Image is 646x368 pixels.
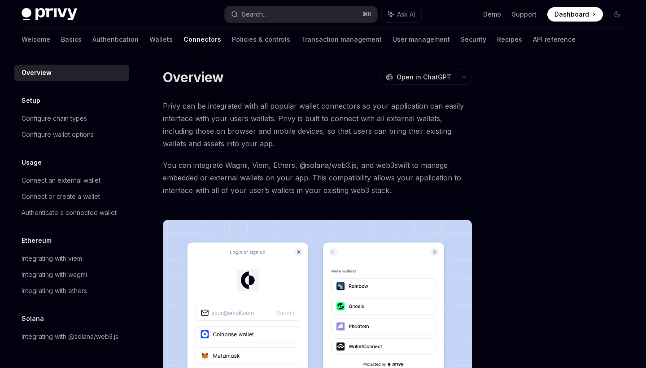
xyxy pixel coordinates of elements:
[512,10,537,19] a: Support
[22,175,100,186] div: Connect an external wallet
[22,129,94,140] div: Configure wallet options
[14,172,129,188] a: Connect an external wallet
[301,29,382,50] a: Transaction management
[14,250,129,267] a: Integrating with viem
[382,6,421,22] button: Ask AI
[22,285,87,296] div: Integrating with ethers
[547,7,603,22] a: Dashboard
[14,329,129,345] a: Integrating with @solana/web3.js
[22,157,42,168] h5: Usage
[461,29,486,50] a: Security
[610,7,624,22] button: Toggle dark mode
[397,10,415,19] span: Ask AI
[163,159,472,197] span: You can integrate Wagmi, Viem, Ethers, @solana/web3.js, and web3swift to manage embedded or exter...
[14,188,129,205] a: Connect or create a wallet
[393,29,450,50] a: User management
[22,253,82,264] div: Integrating with viem
[14,65,129,81] a: Overview
[483,10,501,19] a: Demo
[14,205,129,221] a: Authenticate a connected wallet
[533,29,576,50] a: API reference
[22,235,52,246] h5: Ethereum
[163,100,472,150] span: Privy can be integrated with all popular wallet connectors so your application can easily interfa...
[163,69,223,85] h1: Overview
[242,9,267,20] div: Search...
[232,29,290,50] a: Policies & controls
[554,10,589,19] span: Dashboard
[22,29,50,50] a: Welcome
[149,29,173,50] a: Wallets
[497,29,522,50] a: Recipes
[14,267,129,283] a: Integrating with wagmi
[22,191,100,202] div: Connect or create a wallet
[397,73,451,82] span: Open in ChatGPT
[22,8,77,21] img: dark logo
[14,127,129,143] a: Configure wallet options
[183,29,221,50] a: Connectors
[61,29,82,50] a: Basics
[22,67,52,78] div: Overview
[22,269,87,280] div: Integrating with wagmi
[22,331,118,342] div: Integrating with @solana/web3.js
[380,70,457,85] button: Open in ChatGPT
[14,283,129,299] a: Integrating with ethers
[22,313,44,324] h5: Solana
[22,95,40,106] h5: Setup
[22,113,87,124] div: Configure chain types
[14,110,129,127] a: Configure chain types
[225,6,377,22] button: Search...⌘K
[92,29,139,50] a: Authentication
[362,11,372,18] span: ⌘ K
[22,207,117,218] div: Authenticate a connected wallet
